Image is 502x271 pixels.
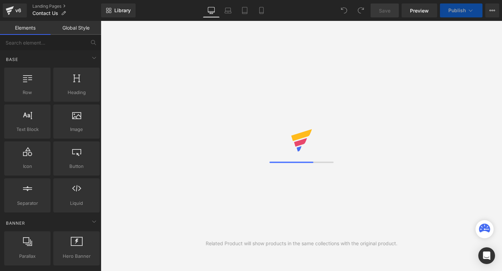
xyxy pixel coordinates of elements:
[485,3,499,17] button: More
[440,3,482,17] button: Publish
[55,126,98,133] span: Image
[6,163,48,170] span: Icon
[402,3,437,17] a: Preview
[51,21,101,35] a: Global Style
[5,220,26,226] span: Banner
[5,56,19,63] span: Base
[32,10,58,16] span: Contact Us
[32,3,101,9] a: Landing Pages
[253,3,270,17] a: Mobile
[6,253,48,260] span: Parallax
[14,6,23,15] div: v6
[6,89,48,96] span: Row
[220,3,236,17] a: Laptop
[6,200,48,207] span: Separator
[114,7,131,14] span: Library
[3,3,27,17] a: v6
[6,126,48,133] span: Text Block
[55,253,98,260] span: Hero Banner
[55,200,98,207] span: Liquid
[410,7,429,14] span: Preview
[379,7,390,14] span: Save
[101,3,136,17] a: New Library
[236,3,253,17] a: Tablet
[206,240,397,247] div: Related Product will show products in the same collections with the original product.
[478,247,495,264] div: Open Intercom Messenger
[203,3,220,17] a: Desktop
[448,8,466,13] span: Publish
[337,3,351,17] button: Undo
[354,3,368,17] button: Redo
[55,163,98,170] span: Button
[55,89,98,96] span: Heading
